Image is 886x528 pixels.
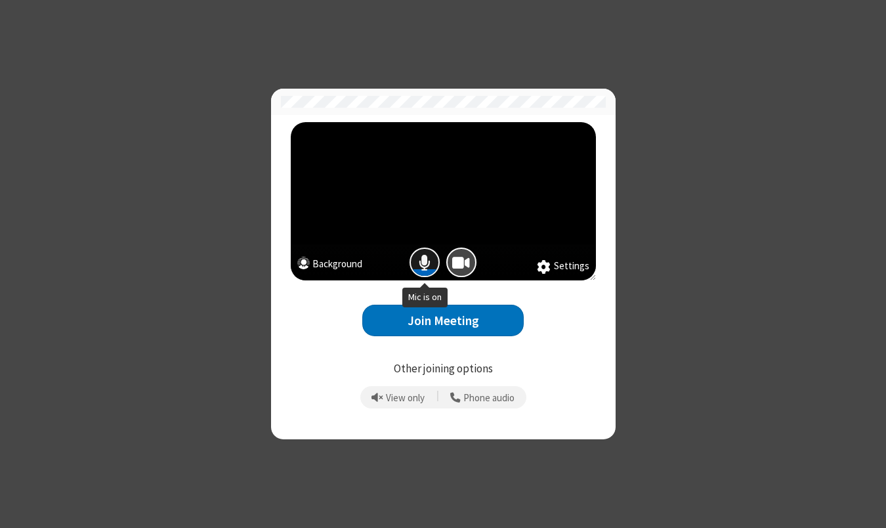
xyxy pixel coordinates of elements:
[291,361,596,378] p: Other joining options
[446,386,520,408] button: Use your phone for mic and speaker while you view the meeting on this device.
[436,388,439,407] span: |
[297,257,362,275] button: Background
[410,248,440,278] button: Mic is on
[362,305,524,337] button: Join Meeting
[537,259,589,275] button: Settings
[367,386,430,408] button: Prevent echo when there is already an active mic and speaker in the room.
[386,393,425,404] span: View only
[463,393,515,404] span: Phone audio
[446,248,476,278] button: Camera is on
